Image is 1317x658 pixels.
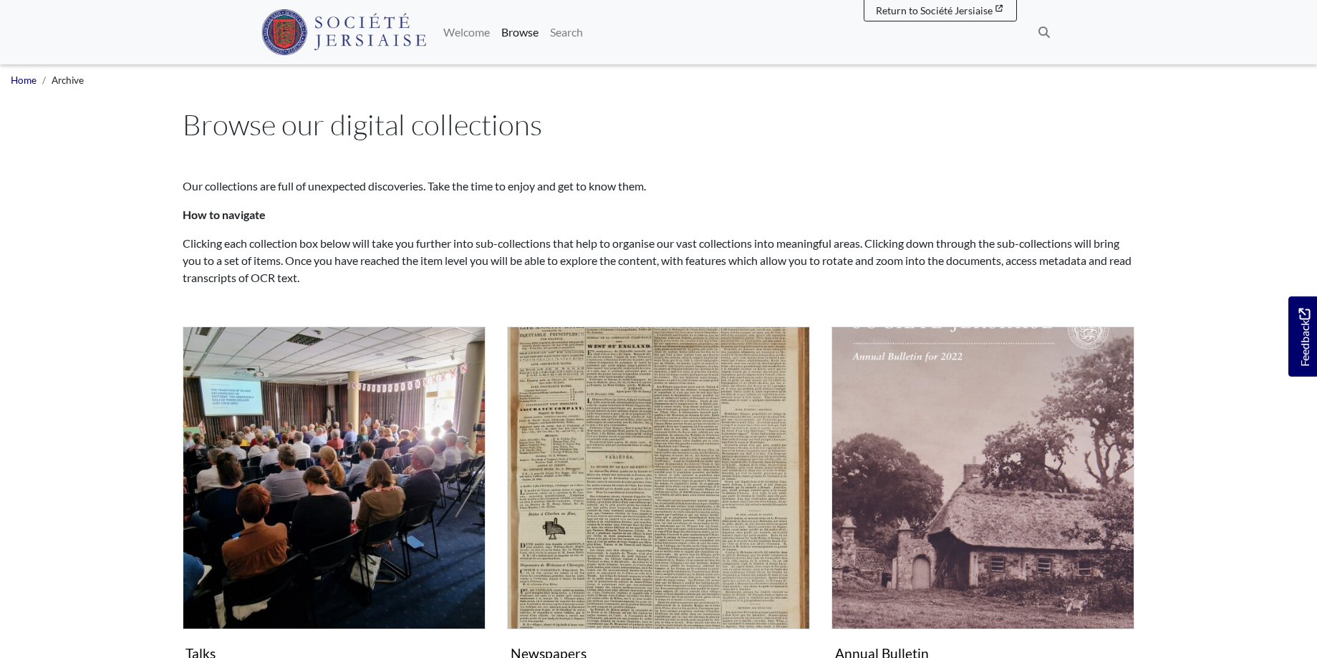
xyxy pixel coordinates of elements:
h1: Browse our digital collections [183,107,1135,142]
img: Newspapers [507,326,810,629]
span: Feedback [1296,308,1313,366]
a: Browse [496,18,544,47]
span: Return to Société Jersiaise [876,4,993,16]
p: Our collections are full of unexpected discoveries. Take the time to enjoy and get to know them. [183,178,1135,195]
a: Would you like to provide feedback? [1288,296,1317,377]
a: Société Jersiaise logo [261,6,427,59]
img: Société Jersiaise [261,9,427,55]
strong: How to navigate [183,208,266,221]
img: Annual Bulletin [831,326,1134,629]
img: Talks [183,326,486,629]
a: Home [11,74,37,86]
a: Welcome [438,18,496,47]
span: Archive [52,74,84,86]
p: Clicking each collection box below will take you further into sub-collections that help to organi... [183,235,1135,286]
a: Search [544,18,589,47]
